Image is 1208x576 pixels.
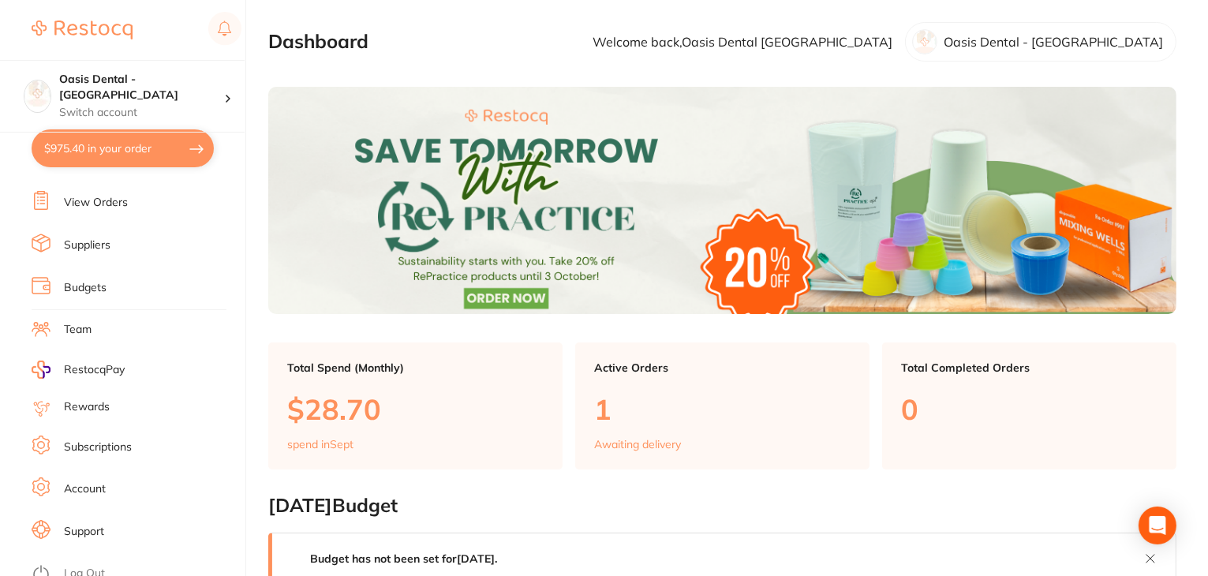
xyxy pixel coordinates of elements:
[24,80,50,107] img: Oasis Dental - Brighton
[32,361,50,379] img: RestocqPay
[593,35,892,49] p: Welcome back, Oasis Dental [GEOGRAPHIC_DATA]
[268,31,368,53] h2: Dashboard
[64,238,110,253] a: Suppliers
[64,322,92,338] a: Team
[882,342,1176,470] a: Total Completed Orders0
[32,12,133,48] a: Restocq Logo
[32,129,214,167] button: $975.40 in your order
[594,438,681,451] p: Awaiting delivery
[1139,507,1176,544] div: Open Intercom Messenger
[310,552,497,566] strong: Budget has not been set for [DATE] .
[64,481,106,497] a: Account
[32,21,133,39] img: Restocq Logo
[64,439,132,455] a: Subscriptions
[64,524,104,540] a: Support
[64,399,110,415] a: Rewards
[287,438,353,451] p: spend in Sept
[901,361,1158,374] p: Total Completed Orders
[944,35,1163,49] p: Oasis Dental - [GEOGRAPHIC_DATA]
[64,280,107,296] a: Budgets
[59,105,224,121] p: Switch account
[901,393,1158,425] p: 0
[268,87,1176,314] img: Dashboard
[32,361,125,379] a: RestocqPay
[287,393,544,425] p: $28.70
[64,362,125,378] span: RestocqPay
[594,361,851,374] p: Active Orders
[575,342,870,470] a: Active Orders1Awaiting delivery
[59,72,224,103] h4: Oasis Dental - Brighton
[268,495,1176,517] h2: [DATE] Budget
[268,342,563,470] a: Total Spend (Monthly)$28.70spend inSept
[287,361,544,374] p: Total Spend (Monthly)
[594,393,851,425] p: 1
[64,195,128,211] a: View Orders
